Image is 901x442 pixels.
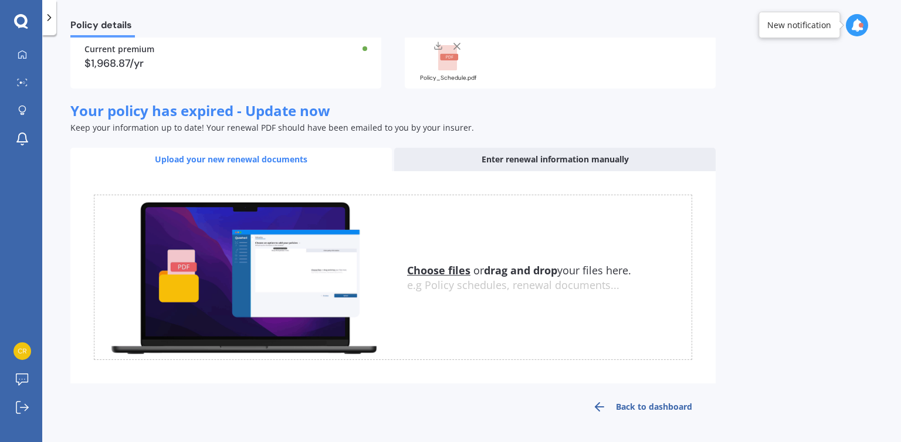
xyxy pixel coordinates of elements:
[419,75,477,81] div: Policy_Schedule.pdf
[13,342,31,360] img: 74502827aed9a9863463e3a6b28cc560
[70,101,330,120] span: Your policy has expired - Update now
[70,148,392,171] div: Upload your new renewal documents
[94,195,393,360] img: upload.de96410c8ce839c3fdd5.gif
[407,279,692,292] div: e.g Policy schedules, renewal documents...
[70,122,474,133] span: Keep your information up to date! Your renewal PDF should have been emailed to you by your insurer.
[84,58,367,69] div: $1,968.87/yr
[407,263,470,277] u: Choose files
[394,148,716,171] div: Enter renewal information manually
[407,263,631,277] span: or your files here.
[84,45,367,53] div: Current premium
[70,19,135,35] span: Policy details
[767,19,831,31] div: New notification
[484,263,557,277] b: drag and drop
[569,393,716,421] a: Back to dashboard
